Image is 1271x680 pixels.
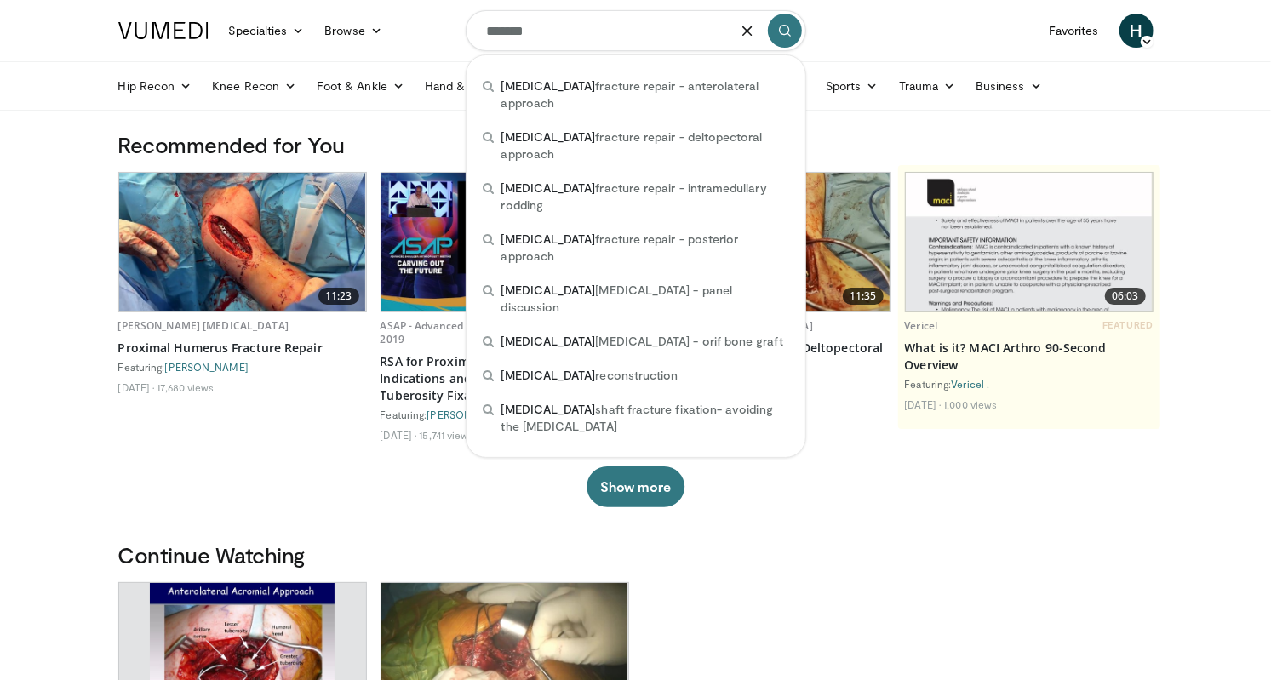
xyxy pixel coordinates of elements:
a: Favorites [1039,14,1109,48]
a: RSA for Proximal Humerus Fractures: Indications and Tips for Maximizing Tuberosity Fixation [381,353,629,404]
a: [PERSON_NAME] [427,409,511,420]
img: 53f6b3b0-db1e-40d0-a70b-6c1023c58e52.620x360_q85_upscale.jpg [381,173,628,311]
a: Browse [314,14,392,48]
li: 1,000 views [943,397,997,411]
a: [PERSON_NAME] [MEDICAL_DATA] [118,318,289,333]
span: [MEDICAL_DATA] [501,231,596,246]
img: aa6cc8ed-3dbf-4b6a-8d82-4a06f68b6688.620x360_q85_upscale.jpg [906,173,1153,311]
a: ASAP - Advanced Shoulder ArthroPlasty 2019 [381,318,576,346]
a: Business [965,69,1052,103]
span: fracture repair - intramedullary rodding [501,180,788,214]
span: [MEDICAL_DATA] [501,402,596,416]
img: VuMedi Logo [118,22,209,39]
span: fracture repair - anterolateral approach [501,77,788,111]
button: Show more [587,466,684,507]
span: [MEDICAL_DATA] [501,334,596,348]
a: Trauma [889,69,966,103]
h3: Recommended for You [118,131,1154,158]
span: 11:23 [318,288,359,305]
span: [MEDICAL_DATA] [501,283,596,297]
span: 11:35 [843,288,884,305]
a: 06:03 [906,173,1153,311]
span: fracture repair - posterior approach [501,231,788,265]
a: Knee Recon [202,69,306,103]
a: Sports [816,69,889,103]
a: Vericel . [952,378,990,390]
div: Featuring: [381,408,629,421]
a: What is it? MACI Arthro 90-Second Overview [905,340,1154,374]
a: 09:35 [381,173,628,311]
li: 17,680 views [157,380,214,394]
a: Specialties [219,14,315,48]
span: [MEDICAL_DATA] - panel discussion [501,282,788,316]
li: [DATE] [905,397,942,411]
a: 11:23 [119,173,366,311]
a: Vericel [905,318,938,333]
a: Hand & Wrist [415,69,524,103]
div: Featuring: [905,377,1154,391]
span: [MEDICAL_DATA] [501,180,596,195]
li: 15,741 views [419,428,473,442]
span: [MEDICAL_DATA] [501,78,596,93]
li: [DATE] [381,428,417,442]
a: Hip Recon [108,69,203,103]
a: Proximal Humerus Fracture Repair [118,340,367,357]
h3: Continue Watching [118,541,1154,569]
img: 942ab6a0-b2b1-454f-86f4-6c6fa0cc43bd.620x360_q85_upscale.jpg [119,173,366,311]
span: [MEDICAL_DATA] [501,368,596,382]
span: fracture repair - deltopectoral approach [501,129,788,163]
span: 06:03 [1105,288,1146,305]
span: shaft fracture fixation- avoiding the [MEDICAL_DATA] [501,401,788,435]
span: [MEDICAL_DATA] [501,129,596,144]
span: reconstruction [501,367,678,384]
input: Search topics, interventions [466,10,806,51]
li: [DATE] [118,380,155,394]
a: [PERSON_NAME] [165,361,249,373]
span: [MEDICAL_DATA] - orif bone graft [501,333,783,350]
a: H [1119,14,1154,48]
span: FEATURED [1102,319,1153,331]
div: Featuring: [118,360,367,374]
a: Foot & Ankle [306,69,415,103]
